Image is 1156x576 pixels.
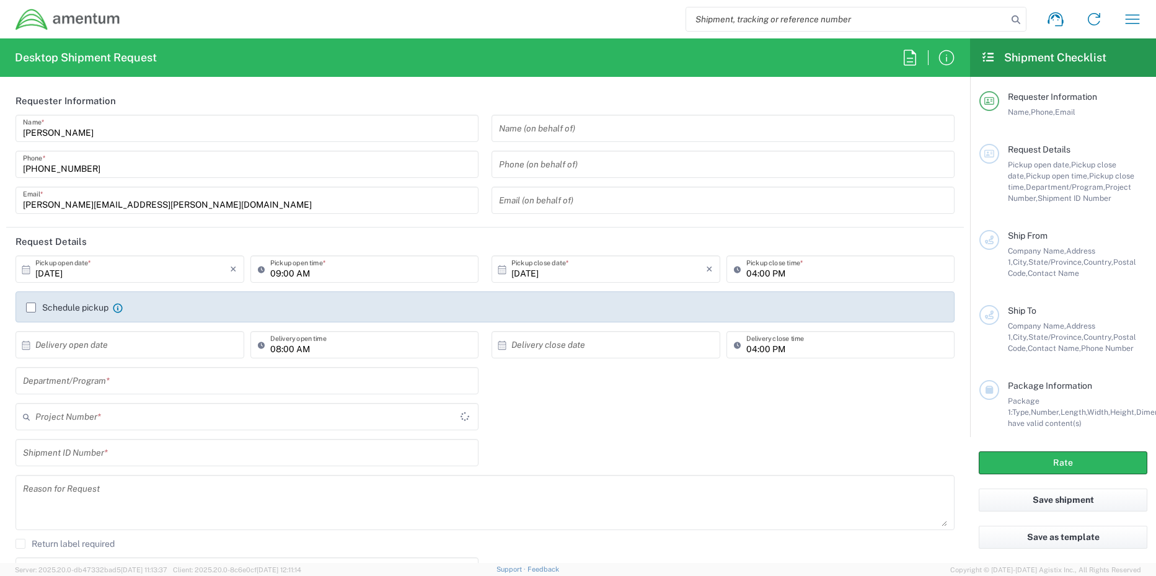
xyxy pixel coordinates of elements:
[979,451,1147,474] button: Rate
[686,7,1007,31] input: Shipment, tracking or reference number
[1061,407,1087,417] span: Length,
[257,566,301,574] span: [DATE] 12:11:14
[1012,407,1031,417] span: Type,
[1008,381,1092,391] span: Package Information
[121,566,167,574] span: [DATE] 11:13:37
[527,565,559,573] a: Feedback
[1008,107,1031,117] span: Name,
[1008,246,1066,255] span: Company Name,
[1031,107,1055,117] span: Phone,
[981,50,1106,65] h2: Shipment Checklist
[230,259,237,279] i: ×
[1013,257,1028,267] span: City,
[1083,257,1113,267] span: Country,
[1110,407,1136,417] span: Height,
[1013,332,1028,342] span: City,
[15,50,157,65] h2: Desktop Shipment Request
[15,539,115,549] label: Return label required
[1008,396,1039,417] span: Package 1:
[1028,343,1081,353] span: Contact Name,
[979,526,1147,549] button: Save as template
[15,566,167,574] span: Server: 2025.20.0-db47332bad5
[1008,306,1036,316] span: Ship To
[1038,193,1111,203] span: Shipment ID Number
[1055,107,1075,117] span: Email
[1026,171,1089,180] span: Pickup open time,
[1008,231,1048,241] span: Ship From
[496,565,527,573] a: Support
[1008,160,1071,169] span: Pickup open date,
[1008,321,1066,330] span: Company Name,
[706,259,713,279] i: ×
[1008,144,1070,154] span: Request Details
[15,95,116,107] h2: Requester Information
[1083,332,1113,342] span: Country,
[1008,92,1097,102] span: Requester Information
[15,236,87,248] h2: Request Details
[26,303,108,312] label: Schedule pickup
[1081,343,1134,353] span: Phone Number
[1028,332,1083,342] span: State/Province,
[1028,268,1079,278] span: Contact Name
[173,566,301,574] span: Client: 2025.20.0-8c6e0cf
[1026,182,1105,192] span: Department/Program,
[979,489,1147,512] button: Save shipment
[1031,407,1061,417] span: Number,
[1028,257,1083,267] span: State/Province,
[950,564,1141,575] span: Copyright © [DATE]-[DATE] Agistix Inc., All Rights Reserved
[15,8,121,31] img: dyncorp
[1087,407,1110,417] span: Width,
